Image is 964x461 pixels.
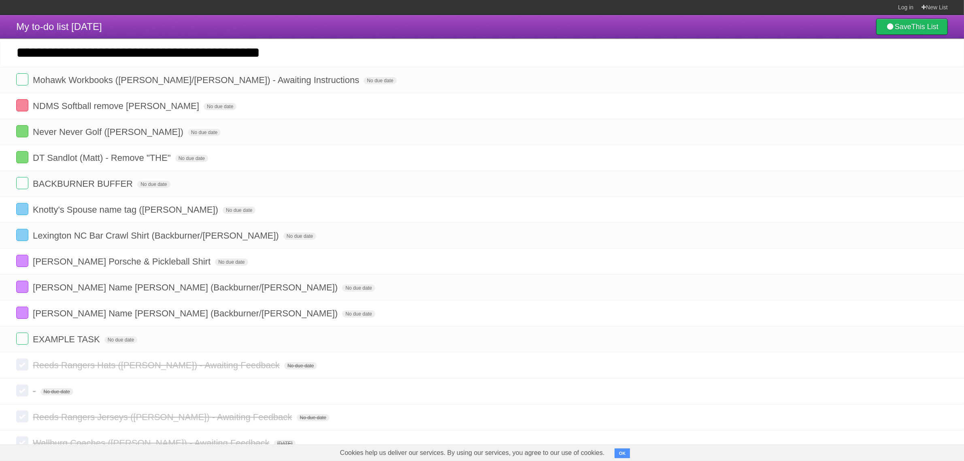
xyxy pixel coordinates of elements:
b: This List [911,23,938,31]
span: No due date [40,388,73,395]
span: DT Sandlot (Matt) - Remove "THE" [33,153,172,163]
span: No due date [223,207,255,214]
span: Mohawk Workbooks ([PERSON_NAME]/[PERSON_NAME]) - Awaiting Instructions [33,75,361,85]
label: Done [16,125,28,137]
label: Done [16,177,28,189]
span: Lexington NC Bar Crawl Shirt (Backburner/[PERSON_NAME]) [33,230,281,241]
span: No due date [137,181,170,188]
span: No due date [342,310,375,318]
span: Wallburg Coaches ([PERSON_NAME]) - Awaiting Feedback [33,438,271,448]
label: Done [16,281,28,293]
span: No due date [284,362,317,369]
label: Done [16,99,28,111]
span: Never Never Golf ([PERSON_NAME]) [33,127,185,137]
span: No due date [283,233,316,240]
span: BACKBURNER BUFFER [33,179,135,189]
label: Done [16,359,28,371]
a: SaveThis List [876,19,948,35]
label: Done [16,73,28,85]
span: NDMS Softball remove [PERSON_NAME] [33,101,201,111]
label: Done [16,410,28,423]
span: - [33,386,38,396]
span: My to-do list [DATE] [16,21,102,32]
span: No due date [104,336,137,344]
label: Done [16,255,28,267]
label: Done [16,384,28,397]
span: Knotty's Spouse name tag ([PERSON_NAME]) [33,205,220,215]
span: Cookies help us deliver our services. By using our services, you agree to our use of cookies. [332,445,613,461]
button: OK [615,448,630,458]
span: No due date [297,414,330,421]
span: [PERSON_NAME] Porsche & Pickleball Shirt [33,256,213,267]
span: [PERSON_NAME] Name [PERSON_NAME] (Backburner/[PERSON_NAME]) [33,308,340,318]
label: Done [16,229,28,241]
span: No due date [204,103,236,110]
span: [DATE] [274,440,296,447]
span: [PERSON_NAME] Name [PERSON_NAME] (Backburner/[PERSON_NAME]) [33,282,340,292]
label: Done [16,307,28,319]
label: Done [16,333,28,345]
span: No due date [215,258,248,266]
span: Reeds Rangers Jerseys ([PERSON_NAME]) - Awaiting Feedback [33,412,294,422]
span: Reeds Rangers Hats ([PERSON_NAME]) - Awaiting Feedback [33,360,282,370]
label: Done [16,436,28,448]
label: Done [16,203,28,215]
span: No due date [188,129,221,136]
span: No due date [364,77,396,84]
label: Done [16,151,28,163]
span: EXAMPLE TASK [33,334,102,344]
span: No due date [342,284,375,292]
span: No due date [175,155,208,162]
